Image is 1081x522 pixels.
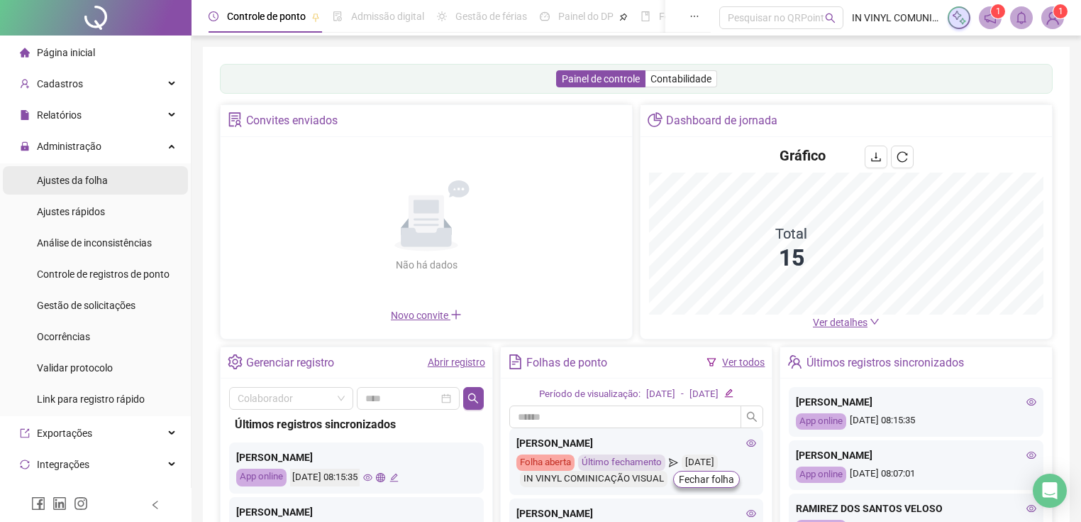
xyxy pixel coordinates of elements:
[20,428,30,438] span: export
[209,11,218,21] span: clock-circle
[666,109,777,133] div: Dashboard de jornada
[20,48,30,58] span: home
[746,438,756,448] span: eye
[37,362,113,374] span: Validar protocolo
[437,11,447,21] span: sun
[37,206,105,217] span: Ajustes rápidos
[746,509,756,518] span: eye
[428,357,485,368] a: Abrir registro
[648,112,663,127] span: pie-chart
[37,300,135,311] span: Gestão de solicitações
[796,447,1036,463] div: [PERSON_NAME]
[351,11,424,22] span: Admissão digital
[825,13,836,23] span: search
[780,146,826,165] h4: Gráfico
[689,11,699,21] span: ellipsis
[37,459,89,470] span: Integrações
[391,310,462,321] span: Novo convite
[646,387,675,402] div: [DATE]
[361,257,492,273] div: Não há dados
[150,500,160,510] span: left
[796,467,846,483] div: App online
[37,175,108,186] span: Ajustes da folha
[333,11,343,21] span: file-done
[20,79,30,89] span: user-add
[1033,474,1067,508] div: Open Intercom Messenger
[311,13,320,21] span: pushpin
[1053,4,1068,18] sup: Atualize o seu contato no menu Meus Dados
[516,435,757,451] div: [PERSON_NAME]
[706,357,716,367] span: filter
[20,110,30,120] span: file
[1026,397,1036,407] span: eye
[236,469,287,486] div: App online
[520,471,667,487] div: IN VINYL COMINICAÇÃO VISUAL
[897,151,908,163] span: reload
[37,78,83,89] span: Cadastros
[852,10,939,26] span: IN VINYL COMUNICAÇÃO VISUAL
[682,455,718,471] div: [DATE]
[290,469,360,486] div: [DATE] 08:15:35
[1026,504,1036,513] span: eye
[228,112,243,127] span: solution
[870,151,882,163] span: download
[746,411,758,423] span: search
[37,268,170,280] span: Controle de registros de ponto
[562,73,640,85] span: Painel de controle
[74,496,88,511] span: instagram
[455,11,527,22] span: Gestão de férias
[37,331,90,342] span: Ocorrências
[641,11,650,21] span: book
[796,501,1036,516] div: RAMIREZ DOS SANTOS VELOSO
[813,317,867,328] span: Ver detalhes
[20,460,30,469] span: sync
[679,472,734,487] span: Fechar folha
[1058,6,1063,16] span: 1
[991,4,1005,18] sup: 1
[669,455,678,471] span: send
[526,351,607,375] div: Folhas de ponto
[376,473,385,482] span: global
[558,11,614,22] span: Painel do DP
[52,496,67,511] span: linkedin
[650,73,711,85] span: Contabilidade
[722,357,765,368] a: Ver todos
[516,455,575,471] div: Folha aberta
[870,317,880,327] span: down
[996,6,1001,16] span: 1
[246,109,338,133] div: Convites enviados
[508,354,523,369] span: file-text
[389,473,399,482] span: edit
[37,47,95,58] span: Página inicial
[806,351,964,375] div: Últimos registros sincronizados
[796,413,846,430] div: App online
[724,388,733,398] span: edit
[37,237,152,249] span: Análise de inconsistências
[659,11,750,22] span: Folha de pagamento
[467,393,479,404] span: search
[619,13,628,21] span: pushpin
[796,394,1036,410] div: [PERSON_NAME]
[796,413,1036,430] div: [DATE] 08:15:35
[1015,11,1028,24] span: bell
[450,309,462,320] span: plus
[1042,7,1063,28] img: 6668
[37,428,92,439] span: Exportações
[951,10,967,26] img: sparkle-icon.fc2bf0ac1784a2077858766a79e2daf3.svg
[984,11,997,24] span: notification
[681,387,684,402] div: -
[31,496,45,511] span: facebook
[246,351,334,375] div: Gerenciar registro
[235,415,478,433] div: Últimos registros sincronizados
[20,141,30,151] span: lock
[673,471,740,488] button: Fechar folha
[787,354,802,369] span: team
[37,109,82,121] span: Relatórios
[236,450,477,465] div: [PERSON_NAME]
[540,11,550,21] span: dashboard
[578,455,665,471] div: Último fechamento
[236,504,477,520] div: [PERSON_NAME]
[37,141,101,152] span: Administração
[37,393,145,405] span: Link para registro rápido
[363,473,372,482] span: eye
